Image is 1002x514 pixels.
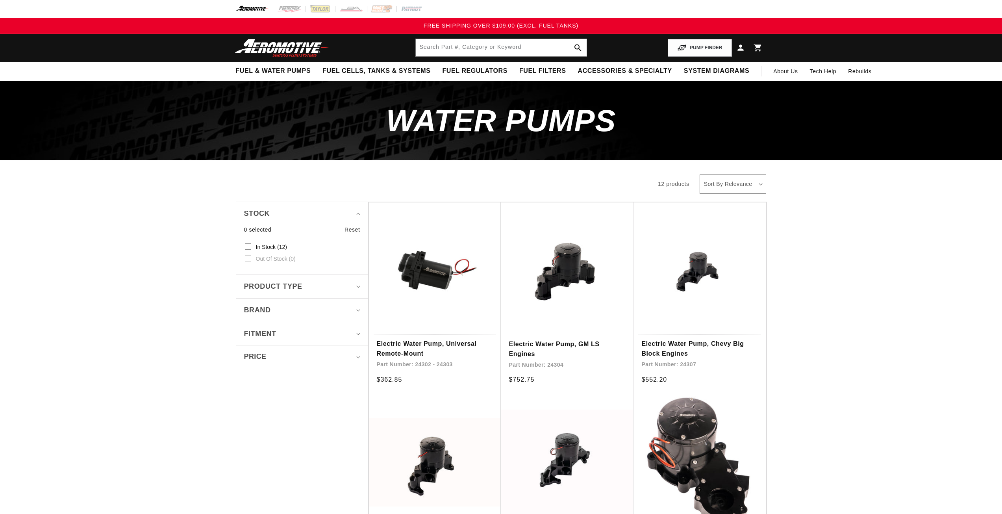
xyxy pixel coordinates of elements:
[377,339,493,359] a: Electric Water Pump, Universal Remote-Mount
[344,225,360,234] a: Reset
[804,62,843,81] summary: Tech Help
[572,62,678,80] summary: Accessories & Specialty
[773,68,798,74] span: About Us
[810,67,837,76] span: Tech Help
[658,181,689,187] span: 12 products
[244,328,276,340] span: Fitment
[668,39,732,57] button: PUMP FINDER
[684,67,749,75] span: System Diagrams
[244,202,360,225] summary: Stock (0 selected)
[578,67,672,75] span: Accessories & Specialty
[244,299,360,322] summary: Brand (0 selected)
[233,39,331,57] img: Aeromotive
[256,255,296,262] span: Out of stock (0)
[317,62,436,80] summary: Fuel Cells, Tanks & Systems
[230,62,317,80] summary: Fuel & Water Pumps
[842,62,877,81] summary: Rebuilds
[767,62,804,81] a: About Us
[236,67,311,75] span: Fuel & Water Pumps
[244,225,272,234] span: 0 selected
[244,304,271,316] span: Brand
[436,62,513,80] summary: Fuel Regulators
[244,275,360,298] summary: Product type (0 selected)
[244,281,302,292] span: Product type
[678,62,755,80] summary: System Diagrams
[509,339,626,359] a: Electric Water Pump, GM LS Engines
[641,339,758,359] a: Electric Water Pump, Chevy Big Block Engines
[442,67,507,75] span: Fuel Regulators
[519,67,566,75] span: Fuel Filters
[386,103,616,138] span: Water Pumps
[244,345,360,368] summary: Price
[244,351,267,362] span: Price
[322,67,430,75] span: Fuel Cells, Tanks & Systems
[424,22,578,29] span: FREE SHIPPING OVER $109.00 (EXCL. FUEL TANKS)
[513,62,572,80] summary: Fuel Filters
[848,67,871,76] span: Rebuilds
[569,39,587,56] button: search button
[244,322,360,345] summary: Fitment (0 selected)
[244,208,270,219] span: Stock
[416,39,587,56] input: Search by Part Number, Category or Keyword
[256,243,287,251] span: In stock (12)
